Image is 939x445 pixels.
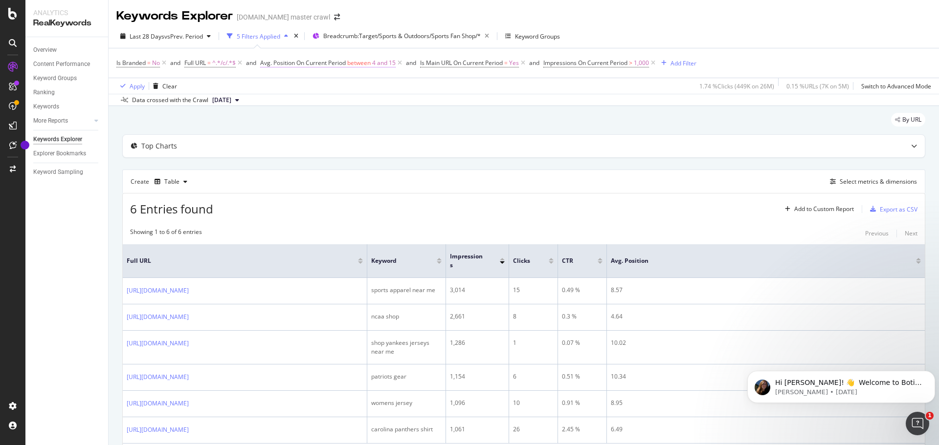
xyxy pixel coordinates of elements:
div: 10.02 [611,339,921,347]
button: Switch to Advanced Mode [857,78,931,94]
button: Breadcrumb:Target/Sports & Outdoors/Sports Fan Shop/* [309,28,493,44]
span: Clicks [513,256,534,265]
div: 8 [513,312,554,321]
div: 1,096 [450,399,505,407]
div: 3,014 [450,286,505,295]
a: Ranking [33,87,101,98]
div: Data crossed with the Crawl [132,96,208,105]
button: and [529,58,539,67]
div: 0.91 % [562,399,603,407]
button: and [170,58,180,67]
div: Table [164,179,179,185]
a: [URL][DOMAIN_NAME] [127,286,189,296]
span: Is Main URL On Current Period [420,59,503,67]
div: arrow-right-arrow-left [334,14,340,21]
span: Avg. Position [611,256,901,265]
a: Keyword Groups [33,73,101,84]
button: Table [151,174,191,190]
div: shop yankees jerseys near me [371,339,442,356]
button: Previous [865,228,889,239]
div: patriots gear [371,372,442,381]
div: womens jersey [371,399,442,407]
p: Message from Laura, sent 19w ago [32,38,179,46]
button: Add to Custom Report [781,201,854,217]
span: vs Prev. Period [164,32,203,41]
div: Export as CSV [880,205,917,213]
span: Avg. Position On Current Period [260,59,346,67]
span: 6 Entries found [130,201,213,217]
span: 1 [926,412,934,420]
div: 0.3 % [562,312,603,321]
div: 1,286 [450,339,505,347]
div: 10.34 [611,372,921,381]
a: [URL][DOMAIN_NAME] [127,425,189,435]
div: and [170,59,180,67]
div: Ranking [33,87,55,98]
div: Explorer Bookmarks [33,148,86,159]
div: Tooltip anchor [21,141,29,149]
button: Keyword Groups [501,28,564,44]
a: Overview [33,45,101,55]
div: Add Filter [671,59,696,67]
button: Last 28 DaysvsPrev. Period [116,28,215,44]
div: Switch to Advanced Mode [861,82,931,90]
div: 0.51 % [562,372,603,381]
span: = [207,59,211,67]
div: 0.07 % [562,339,603,347]
div: 6.49 [611,425,921,434]
div: Keyword Groups [33,73,77,84]
div: Keywords Explorer [33,134,82,145]
div: sports apparel near me [371,286,442,295]
div: Keyword Sampling [33,167,83,177]
span: Full URL [184,59,206,67]
iframe: Intercom live chat [906,412,929,435]
div: Select metrics & dimensions [840,177,917,186]
div: Clear [162,82,177,90]
span: Impressions On Current Period [543,59,627,67]
button: Add Filter [657,57,696,69]
div: 15 [513,286,554,295]
div: Add to Custom Report [794,206,854,212]
span: 4 and 15 [372,56,396,70]
div: Overview [33,45,57,55]
div: 1 [513,339,554,347]
div: Content Performance [33,59,90,69]
div: Showing 1 to 6 of 6 entries [130,228,202,239]
div: 26 [513,425,554,434]
span: Is Branded [116,59,146,67]
div: [DOMAIN_NAME] master crawl [237,12,330,22]
span: Impressions [450,252,485,270]
div: More Reports [33,116,68,126]
button: [DATE] [208,94,243,106]
div: Top Charts [141,141,177,151]
div: 0.49 % [562,286,603,295]
a: Keywords [33,102,101,112]
div: 4.64 [611,312,921,321]
div: Keywords [33,102,59,112]
span: between [347,59,371,67]
a: [URL][DOMAIN_NAME] [127,372,189,382]
span: = [147,59,151,67]
div: Analytics [33,8,100,18]
span: Keyword [371,256,422,265]
div: Create [131,174,191,190]
button: Clear [149,78,177,94]
div: and [246,59,256,67]
div: Keywords Explorer [116,8,233,24]
div: 0.15 % URLs ( 7K on 5M ) [786,82,849,90]
div: Next [905,229,917,237]
a: More Reports [33,116,91,126]
div: 10 [513,399,554,407]
div: carolina panthers shirt [371,425,442,434]
div: Previous [865,229,889,237]
a: [URL][DOMAIN_NAME] [127,399,189,408]
div: 8.57 [611,286,921,295]
a: [URL][DOMAIN_NAME] [127,339,189,348]
a: Content Performance [33,59,101,69]
span: Yes [509,56,519,70]
button: and [406,58,416,67]
button: 5 Filters Applied [223,28,292,44]
button: and [246,58,256,67]
div: 6 [513,372,554,381]
iframe: Intercom notifications message [743,350,939,419]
